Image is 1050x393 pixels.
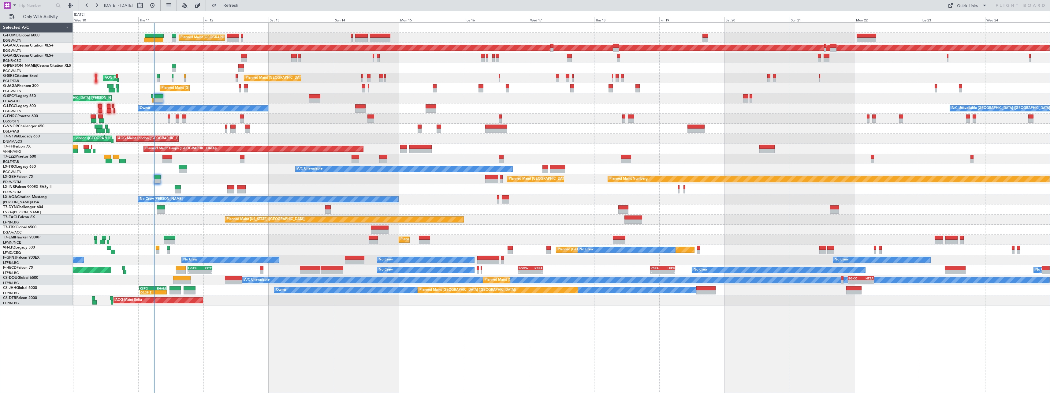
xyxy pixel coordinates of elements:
div: No Crew [579,245,594,254]
div: Planned [GEOGRAPHIC_DATA] ([GEOGRAPHIC_DATA]) [558,245,644,254]
a: T7-EMIHawker 900XP [3,236,40,239]
a: LFPB/LBG [3,260,19,265]
span: LX-INB [3,185,15,189]
span: LX-GBH [3,175,17,179]
div: Mon 15 [399,17,464,22]
div: A/C Unavailable [297,164,322,174]
div: Sat 13 [269,17,334,22]
a: EGNR/CEG [3,58,21,63]
button: Quick Links [945,1,990,10]
span: G-ENRG [3,114,17,118]
a: LFPB/LBG [3,220,19,225]
div: No Crew [379,255,393,264]
span: Refresh [218,3,244,8]
span: LX-AOA [3,195,17,199]
div: Quick Links [957,3,978,9]
div: Fri 19 [659,17,724,22]
div: No Crew [835,255,849,264]
a: EGGW/LTN [3,109,21,114]
span: T7-N1960 [3,135,20,138]
a: EGGW/LTN [3,69,21,73]
a: EGGW/LTN [3,170,21,174]
div: KSEA [531,266,542,270]
div: AOG Maint London ([GEOGRAPHIC_DATA]) [118,134,187,143]
div: No Crew [379,265,393,275]
div: - [188,270,200,274]
span: T7-EMI [3,236,15,239]
div: Sun 21 [790,17,855,22]
a: EGGW/LTN [3,38,21,43]
div: Planned Maint [US_STATE] ([GEOGRAPHIC_DATA]) [227,215,305,224]
div: AOG Maint Sofia [115,296,142,305]
span: T7-LZZI [3,155,16,159]
div: Planned Maint [GEOGRAPHIC_DATA] ([GEOGRAPHIC_DATA]) [246,73,342,83]
div: KSEA [651,266,663,270]
div: Owner [140,104,150,113]
a: EGGW/LTN [3,89,21,93]
a: VHHH/HKG [3,149,21,154]
a: DNMM/LOS [3,139,22,144]
span: CS-DTR [3,296,16,300]
div: [DATE] [74,12,84,17]
div: - [663,270,675,274]
a: EGGW/LTN [3,48,21,53]
div: Sat 20 [724,17,790,22]
span: G-VNOR [3,125,18,128]
div: - [200,270,212,274]
a: G-[PERSON_NAME]Cessna Citation XLS [3,64,71,68]
a: T7-DYNChallenger 604 [3,205,43,209]
span: [DATE] - [DATE] [104,3,133,8]
a: EGLF/FAB [3,129,19,134]
a: LFPB/LBG [3,281,19,285]
div: - [519,270,531,274]
a: EGSS/STN [3,119,19,124]
div: - [848,280,861,284]
span: G-FOMO [3,34,19,37]
div: Planned Maint [GEOGRAPHIC_DATA] [400,235,459,244]
span: T7-EAGL [3,215,18,219]
a: EGLF/FAB [3,79,19,83]
a: LX-GBHFalcon 7X [3,175,33,179]
button: Only With Activity [7,12,66,22]
a: CS-JHHGlobal 6000 [3,286,37,290]
span: LX-TRO [3,165,16,169]
a: F-HECDFalcon 7X [3,266,33,270]
div: Unplanned Maint [GEOGRAPHIC_DATA] ([PERSON_NAME] Intl) [27,94,126,103]
button: Refresh [209,1,246,10]
div: Tue 16 [464,17,529,22]
div: LFPB [663,266,675,270]
a: G-LEGCLegacy 600 [3,104,36,108]
a: T7-EAGLFalcon 8X [3,215,35,219]
div: HTZA [861,276,873,280]
span: G-LEGC [3,104,16,108]
div: UGTB [188,266,200,270]
a: G-GAALCessna Citation XLS+ [3,44,54,47]
span: T7-FFI [3,145,14,148]
span: T7-DYN [3,205,17,209]
div: Planned Maint [GEOGRAPHIC_DATA] ([GEOGRAPHIC_DATA]) [419,286,516,295]
div: Owner [276,286,286,295]
div: A/C Unavailable [244,275,270,285]
span: F-GPNJ [3,256,16,260]
span: CS-JHH [3,286,16,290]
div: EHAM [153,286,166,290]
a: LFPB/LBG [3,291,19,295]
a: EDLW/DTM [3,180,21,184]
span: Only With Activity [16,15,65,19]
div: Planned Maint Tianjin ([GEOGRAPHIC_DATA]) [145,144,217,153]
a: LFPB/LBG [3,271,19,275]
div: AOG Maint [PERSON_NAME] [105,73,151,83]
div: - [651,270,663,274]
a: LFPB/LBG [3,301,19,305]
div: - [531,270,542,274]
a: LFMN/NCE [3,240,21,245]
div: - [153,290,166,294]
div: KSFO [140,286,153,290]
a: G-FOMOGlobal 6000 [3,34,39,37]
a: EVRA/[PERSON_NAME] [3,210,41,215]
div: Mon 22 [855,17,920,22]
span: G-GARE [3,54,17,58]
a: T7-TRXGlobal 6500 [3,226,36,229]
span: G-[PERSON_NAME] [3,64,37,68]
div: RJTT [200,266,212,270]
